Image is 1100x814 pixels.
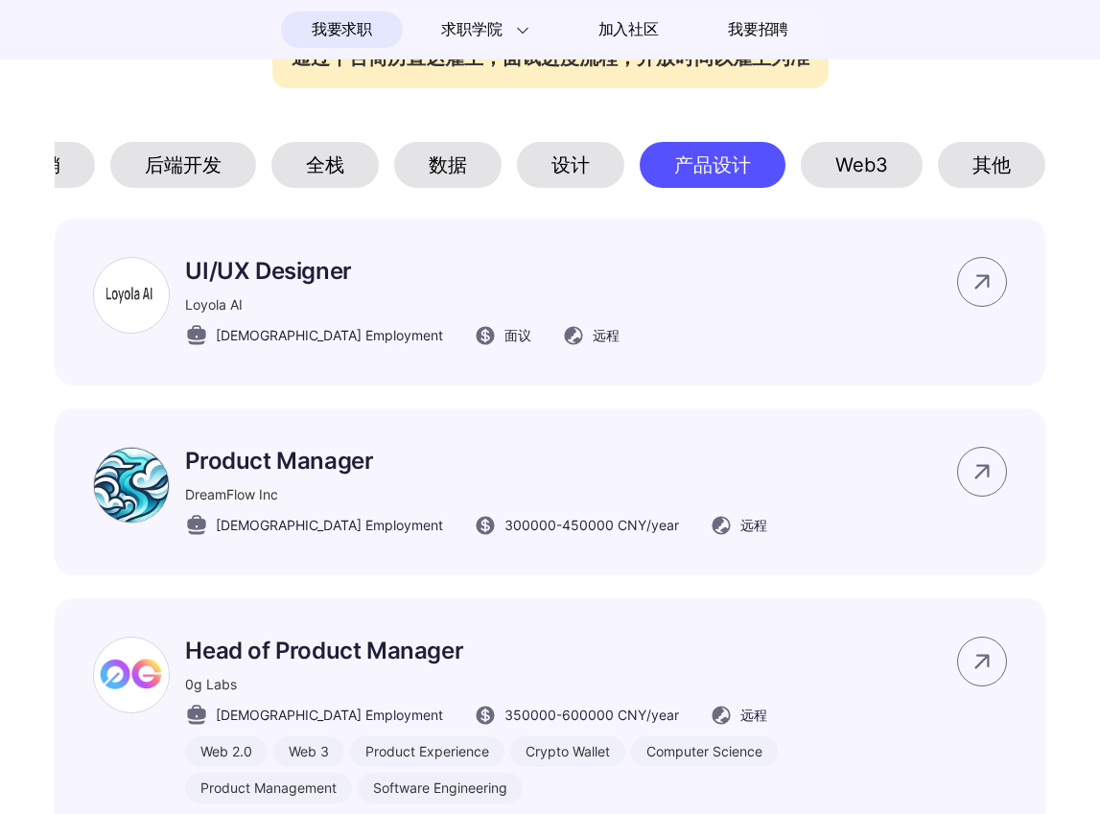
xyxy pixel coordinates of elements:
div: Computer Science [631,736,778,767]
div: Software Engineering [358,773,523,803]
div: 产品设计 [640,142,785,188]
span: 我要招聘 [728,18,788,41]
span: 求职学院 [441,18,502,41]
p: UI/UX Designer [185,257,620,285]
span: 加入社区 [598,14,659,45]
div: Web3 [801,142,923,188]
div: Product Experience [350,736,504,767]
div: 后端开发 [110,142,256,188]
span: 350000 - 600000 CNY /year [504,705,679,725]
div: Product Management [185,773,352,803]
span: Loyola AI [185,296,243,313]
div: 设计 [517,142,624,188]
span: 我要求职 [312,14,372,45]
p: Product Manager [185,447,767,475]
span: 远程 [593,325,620,345]
div: Web 2.0 [185,736,268,767]
span: 300000 - 450000 CNY /year [504,515,679,535]
div: Web 3 [273,736,344,767]
span: 0g Labs [185,676,237,692]
div: Crypto Wallet [510,736,625,767]
span: [DEMOGRAPHIC_DATA] Employment [216,515,443,535]
span: 面议 [504,325,531,345]
span: 远程 [740,705,767,725]
div: 全栈 [271,142,379,188]
div: 其他 [938,142,1045,188]
div: 数据 [394,142,502,188]
span: 远程 [740,515,767,535]
span: [DEMOGRAPHIC_DATA] Employment [216,705,443,725]
p: Head of Product Manager [185,637,795,664]
span: [DEMOGRAPHIC_DATA] Employment [216,325,443,345]
span: DreamFlow Inc [185,486,278,502]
